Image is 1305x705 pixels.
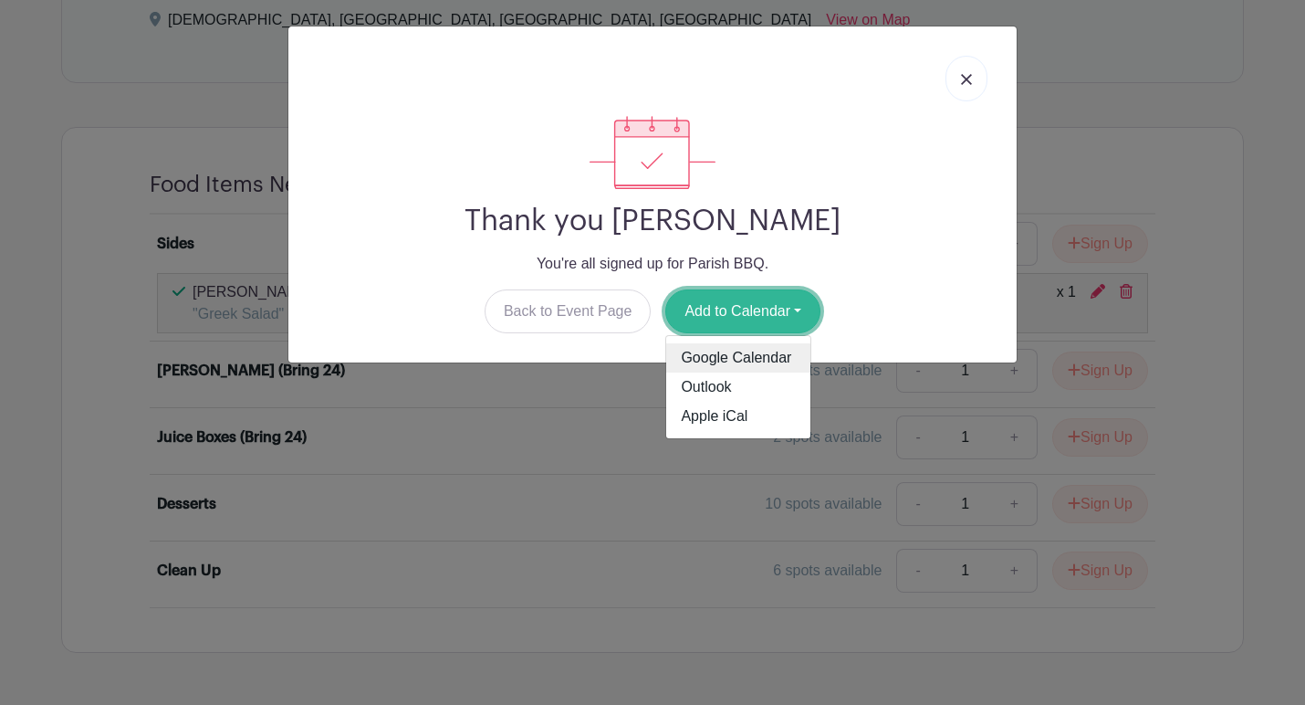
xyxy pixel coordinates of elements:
[303,204,1002,238] h2: Thank you [PERSON_NAME]
[666,402,810,431] a: Apple iCal
[961,74,972,85] img: close_button-5f87c8562297e5c2d7936805f587ecaba9071eb48480494691a3f1689db116b3.svg
[303,253,1002,275] p: You're all signed up for Parish BBQ.
[665,289,820,333] button: Add to Calendar
[666,343,810,373] a: Google Calendar
[590,116,715,189] img: signup_complete-c468d5dda3e2740ee63a24cb0ba0d3ce5d8a4ecd24259e683200fb1569d990c8.svg
[485,289,652,333] a: Back to Event Page
[666,373,810,402] a: Outlook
